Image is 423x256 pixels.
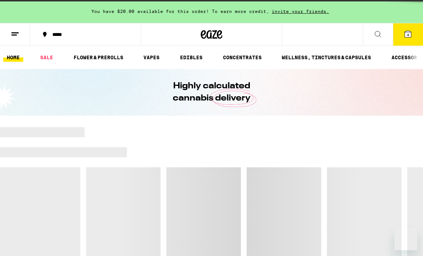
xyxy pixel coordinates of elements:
[393,23,423,46] button: 4
[140,53,163,62] a: VAPES
[407,33,409,37] span: 4
[176,53,206,62] a: EDIBLES
[278,53,375,62] a: WELLNESS, TINCTURES & CAPSULES
[91,9,269,14] span: You have $20.00 available for this order! To earn more credit,
[394,227,417,250] iframe: Button to launch messaging window
[3,53,23,62] a: HOME
[269,9,332,14] span: invite your friends.
[70,53,127,62] a: FLOWER & PREROLLS
[37,53,57,62] a: SALE
[219,53,265,62] a: CONCENTRATES
[152,80,271,104] h1: Highly calculated cannabis delivery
